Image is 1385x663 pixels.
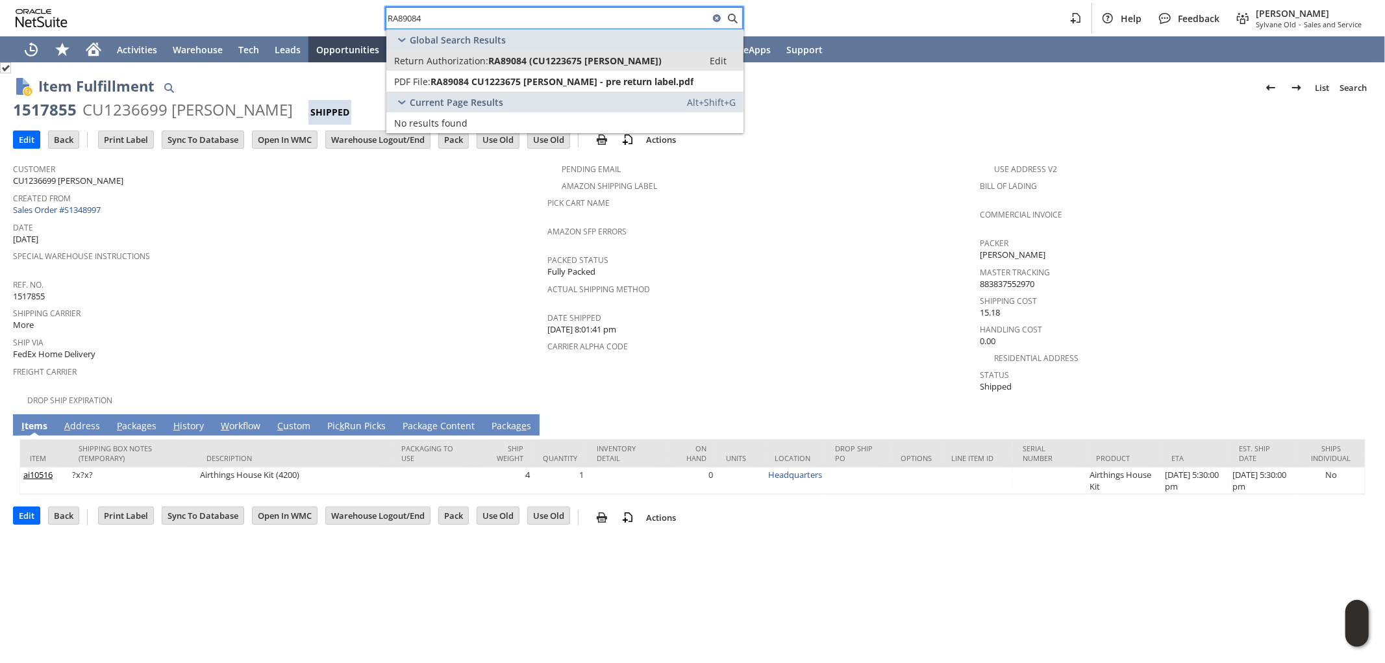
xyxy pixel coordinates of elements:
[980,267,1051,278] a: Master Tracking
[427,419,432,432] span: g
[13,233,38,245] span: [DATE]
[13,99,77,120] div: 1517855
[1178,12,1219,25] span: Feedback
[231,36,267,62] a: Tech
[394,117,468,129] span: No results found
[980,306,1001,319] span: 15.18
[439,507,468,524] input: Pack
[82,99,293,120] div: CU1236699 [PERSON_NAME]
[109,36,165,62] a: Activities
[13,290,45,303] span: 1517855
[473,468,533,494] td: 4
[1121,12,1142,25] span: Help
[16,9,68,27] svg: logo
[170,419,207,434] a: History
[1304,19,1362,29] span: Sales and Service
[253,131,317,148] input: Open In WMC
[547,341,628,352] a: Carrier Alpha Code
[386,50,743,71] a: Return Authorization:RA89084 (CU1223675 [PERSON_NAME])Edit:
[1349,417,1364,432] a: Unrolled view on
[99,131,153,148] input: Print Label
[324,419,389,434] a: PickRun Picks
[980,278,1035,290] span: 883837552970
[16,36,47,62] a: Recent Records
[13,366,77,377] a: Freight Carrier
[99,507,153,524] input: Print Label
[49,131,79,148] input: Back
[27,395,112,406] a: Drop Ship Expiration
[117,419,122,432] span: P
[547,197,610,208] a: Pick Cart Name
[980,209,1063,220] a: Commercial Invoice
[316,44,379,56] span: Opportunities
[547,284,650,295] a: Actual Shipping Method
[528,131,569,148] input: Use Old
[238,44,259,56] span: Tech
[594,510,610,525] img: print.svg
[267,36,308,62] a: Leads
[197,468,392,494] td: Airthings House Kit (4200)
[995,353,1079,364] a: Residential Address
[666,468,716,494] td: 0
[173,419,180,432] span: H
[1172,453,1220,463] div: ETA
[995,164,1058,175] a: Use Address V2
[980,249,1046,261] span: [PERSON_NAME]
[394,75,430,88] span: PDF File:
[13,319,34,331] span: More
[533,468,587,494] td: 1
[482,444,523,463] div: Ship Weight
[13,204,104,216] a: Sales Order #S1348997
[980,295,1038,306] a: Shipping Cost
[218,419,264,434] a: Workflow
[980,238,1009,249] a: Packer
[165,36,231,62] a: Warehouse
[725,10,740,26] svg: Search
[173,44,223,56] span: Warehouse
[1229,468,1297,494] td: [DATE] 5:30:00 pm
[547,226,627,237] a: Amazon SFP Errors
[13,279,44,290] a: Ref. No.
[340,419,344,432] span: k
[488,419,534,434] a: Packages
[726,453,755,463] div: Units
[386,112,743,133] a: No results found
[275,44,301,56] span: Leads
[1307,444,1355,463] div: Ships Individual
[951,453,1003,463] div: Line Item ID
[594,132,610,147] img: print.svg
[326,507,430,524] input: Warehouse Logout/End
[835,444,881,463] div: Drop Ship PO
[308,100,351,125] div: Shipped
[13,251,150,262] a: Special Warehouse Instructions
[1345,600,1369,647] iframe: Click here to launch Oracle Guided Learning Help Panel
[980,335,996,347] span: 0.00
[980,324,1043,335] a: Handling Cost
[1162,468,1230,494] td: [DATE] 5:30:00 pm
[901,453,932,463] div: Options
[399,419,478,434] a: Package Content
[775,453,816,463] div: Location
[86,42,101,57] svg: Home
[488,55,662,67] span: RA89084 (CU1223675 [PERSON_NAME])
[1256,19,1296,29] span: Sylvane Old
[114,419,160,434] a: Packages
[18,419,51,434] a: Items
[620,510,636,525] img: add-record.svg
[162,507,243,524] input: Sync To Database
[1256,7,1362,19] span: [PERSON_NAME]
[394,55,488,67] span: Return Authorization:
[1096,453,1152,463] div: Product
[1299,19,1301,29] span: -
[401,444,463,463] div: Packaging to Use
[1297,468,1365,494] td: No
[620,132,636,147] img: add-record.svg
[13,348,95,360] span: FedEx Home Delivery
[597,444,656,463] div: Inventory Detail
[78,36,109,62] a: Home
[1239,444,1288,463] div: Est. Ship Date
[547,312,601,323] a: Date Shipped
[79,444,187,463] div: Shipping Box Notes (Temporary)
[30,453,59,463] div: Item
[326,131,430,148] input: Warehouse Logout/End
